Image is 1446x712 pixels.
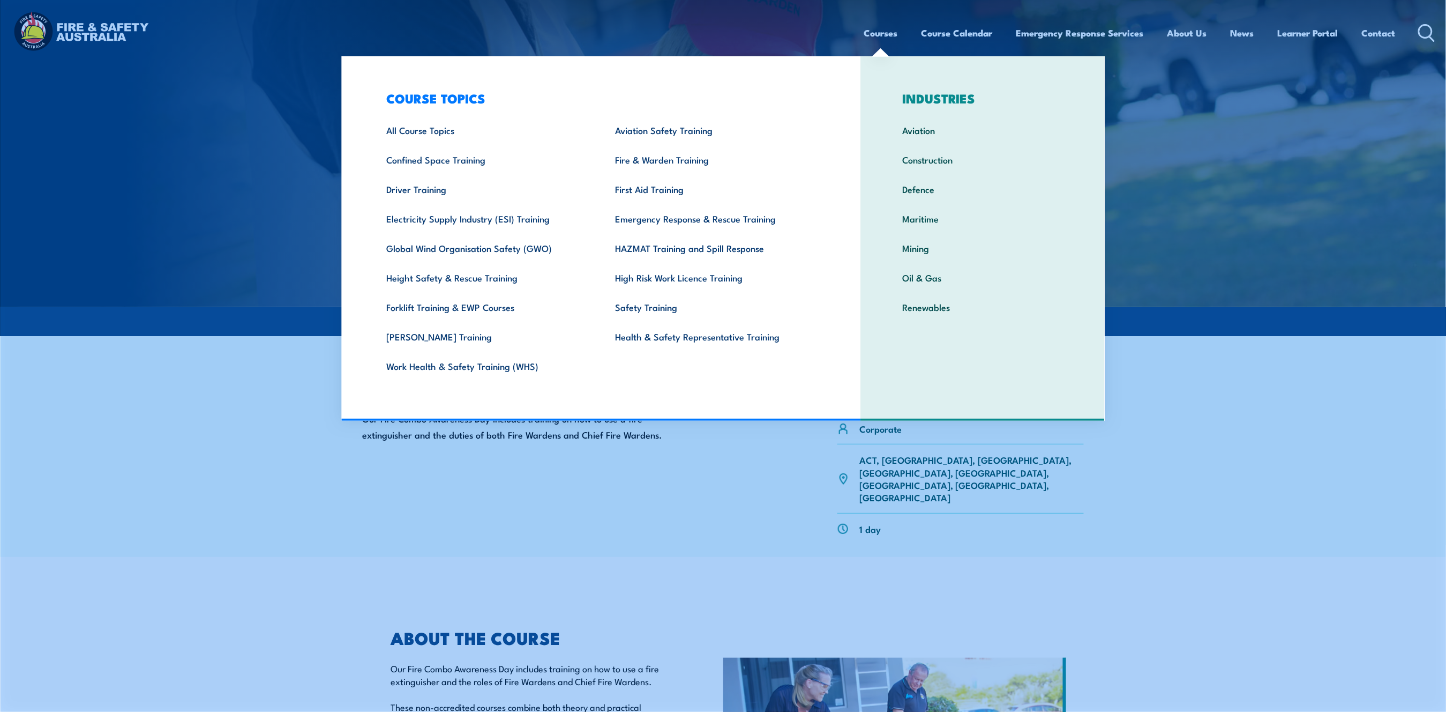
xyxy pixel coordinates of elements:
[1167,19,1207,47] a: About Us
[370,91,827,106] h3: COURSE TOPICS
[370,174,598,204] a: Driver Training
[598,322,827,351] a: Health & Safety Representative Training
[370,204,598,233] a: Electricity Supply Industry (ESI) Training
[370,233,598,263] a: Global Wind Organisation Safety (GWO)
[886,233,1080,263] a: Mining
[598,145,827,174] a: Fire & Warden Training
[859,454,1084,504] p: ACT, [GEOGRAPHIC_DATA], [GEOGRAPHIC_DATA], [GEOGRAPHIC_DATA], [GEOGRAPHIC_DATA], [GEOGRAPHIC_DATA...
[1016,19,1144,47] a: Emergency Response Services
[370,145,598,174] a: Confined Space Training
[598,292,827,322] a: Safety Training
[886,91,1080,106] h3: INDUSTRIES
[370,292,598,322] a: Forklift Training & EWP Courses
[1231,19,1254,47] a: News
[370,263,598,292] a: Height Safety & Rescue Training
[391,662,674,687] p: Our Fire Combo Awareness Day includes training on how to use a fire extinguisher and the roles of...
[886,115,1080,145] a: Aviation
[921,19,993,47] a: Course Calendar
[859,422,902,435] p: Corporate
[370,351,598,381] a: Work Health & Safety Training (WHS)
[363,379,676,544] div: Our Fire Combo Awareness Day includes training on how to use a fire extinguisher and the duties o...
[598,174,827,204] a: First Aid Training
[391,630,674,645] h2: ABOUT THE COURSE
[859,523,881,535] p: 1 day
[598,204,827,233] a: Emergency Response & Rescue Training
[370,115,598,145] a: All Course Topics
[886,174,1080,204] a: Defence
[886,204,1080,233] a: Maritime
[886,145,1080,174] a: Construction
[598,233,827,263] a: HAZMAT Training and Spill Response
[1278,19,1338,47] a: Learner Portal
[864,19,898,47] a: Courses
[1362,19,1396,47] a: Contact
[886,292,1080,322] a: Renewables
[370,322,598,351] a: [PERSON_NAME] Training
[598,263,827,292] a: High Risk Work Licence Training
[598,115,827,145] a: Aviation Safety Training
[886,263,1080,292] a: Oil & Gas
